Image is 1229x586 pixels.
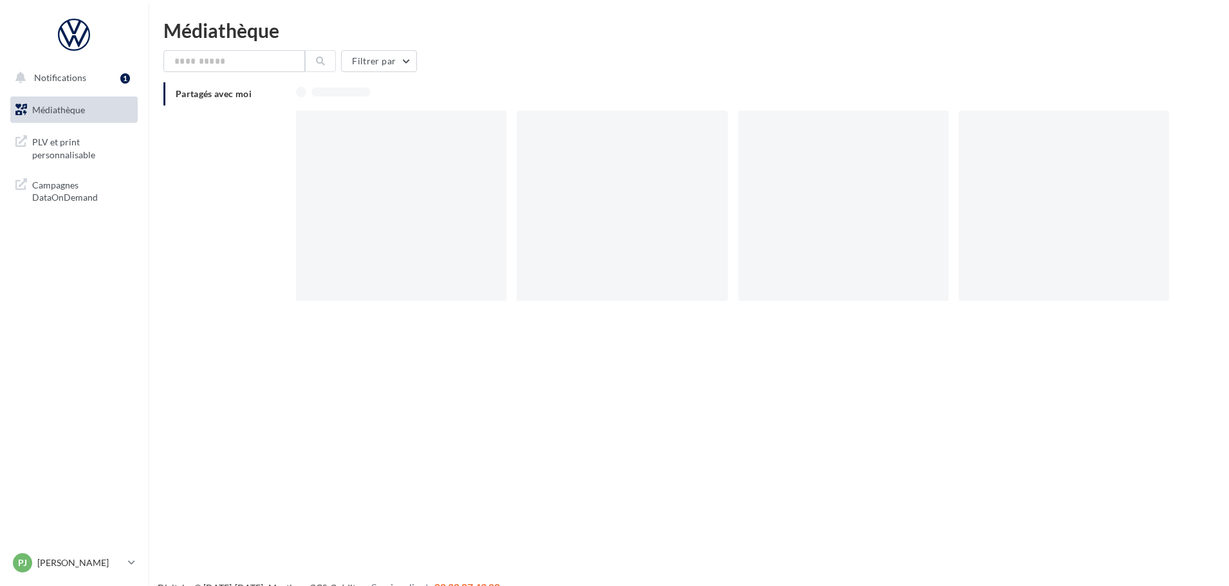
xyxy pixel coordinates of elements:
[8,171,140,209] a: Campagnes DataOnDemand
[32,104,85,115] span: Médiathèque
[176,88,252,99] span: Partagés avec moi
[8,128,140,166] a: PLV et print personnalisable
[8,64,135,91] button: Notifications 1
[18,556,27,569] span: PJ
[32,133,133,161] span: PLV et print personnalisable
[8,96,140,124] a: Médiathèque
[34,72,86,83] span: Notifications
[37,556,123,569] p: [PERSON_NAME]
[163,21,1214,40] div: Médiathèque
[10,551,138,575] a: PJ [PERSON_NAME]
[32,176,133,204] span: Campagnes DataOnDemand
[341,50,417,72] button: Filtrer par
[120,73,130,84] div: 1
